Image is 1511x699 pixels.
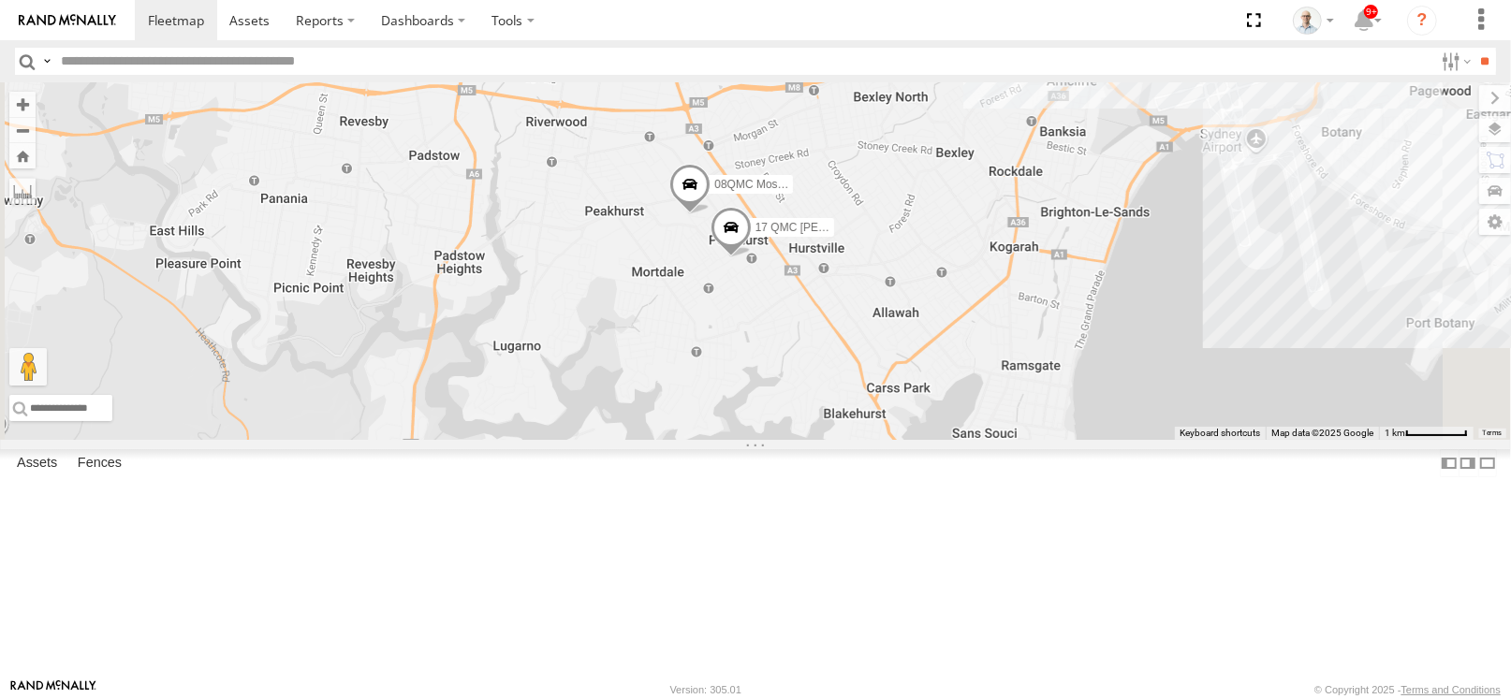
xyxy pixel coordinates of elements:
[1286,7,1341,35] div: Kurt Byers
[68,450,131,476] label: Fences
[9,143,36,168] button: Zoom Home
[7,450,66,476] label: Assets
[9,117,36,143] button: Zoom out
[1385,428,1405,438] span: 1 km
[10,680,96,699] a: Visit our Website
[9,92,36,117] button: Zoom in
[1483,430,1503,437] a: Terms
[9,348,47,386] button: Drag Pegman onto the map to open Street View
[1180,427,1260,440] button: Keyboard shortcuts
[1271,428,1373,438] span: Map data ©2025 Google
[1459,449,1477,476] label: Dock Summary Table to the Right
[1440,449,1459,476] label: Dock Summary Table to the Left
[1407,6,1437,36] i: ?
[755,221,893,234] span: 17 QMC [PERSON_NAME]
[714,178,796,191] span: 08QMC Mostafa
[1478,449,1497,476] label: Hide Summary Table
[39,48,54,75] label: Search Query
[9,178,36,204] label: Measure
[1401,684,1501,695] a: Terms and Conditions
[1314,684,1501,695] div: © Copyright 2025 -
[1379,427,1474,440] button: Map Scale: 1 km per 63 pixels
[1479,209,1511,235] label: Map Settings
[670,684,741,695] div: Version: 305.01
[1434,48,1474,75] label: Search Filter Options
[19,14,116,27] img: rand-logo.svg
